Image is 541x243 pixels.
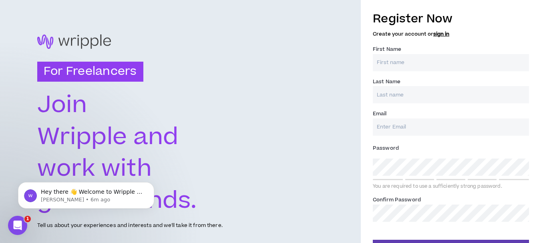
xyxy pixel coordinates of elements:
[37,120,179,154] text: Wripple and
[37,88,87,122] text: Join
[433,30,449,38] a: sign in
[373,193,421,206] label: Confirm Password
[37,62,143,82] h3: For Freelancers
[373,107,387,120] label: Email
[8,216,27,235] iframe: Intercom live chat
[373,145,399,152] span: Password
[373,75,400,88] label: Last Name
[373,10,529,27] h3: Register Now
[373,43,401,56] label: First Name
[37,184,197,217] text: great brands.
[373,183,529,190] div: You are required to use a sufficiently strong password.
[373,86,529,103] input: Last name
[6,165,166,221] iframe: Intercom notifications message
[373,31,529,37] h5: Create your account or
[37,152,153,185] text: work with
[373,118,529,136] input: Enter Email
[373,54,529,71] input: First name
[24,216,31,222] span: 1
[37,222,223,229] p: Tell us about your experiences and interests and we'll take it from there.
